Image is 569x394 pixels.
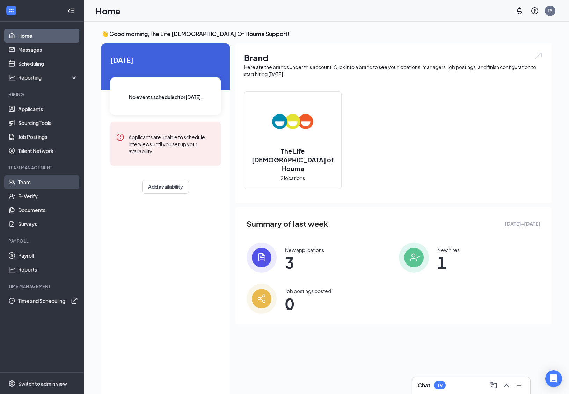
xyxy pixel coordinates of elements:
svg: Settings [8,380,15,387]
svg: ChevronUp [502,381,511,389]
div: New hires [437,246,460,253]
svg: Analysis [8,74,15,81]
a: Scheduling [18,57,78,70]
button: ChevronUp [501,380,512,391]
img: icon [247,284,277,314]
img: open.6027fd2a22e1237b5b06.svg [534,52,543,60]
div: 19 [437,382,443,388]
svg: ComposeMessage [490,381,498,389]
div: Reporting [18,74,78,81]
span: Summary of last week [247,218,328,230]
div: TIME MANAGEMENT [8,283,76,289]
a: E-Verify [18,189,78,203]
a: Messages [18,43,78,57]
svg: Collapse [67,7,74,14]
div: Job postings posted [285,288,331,295]
span: 1 [437,256,460,269]
a: Team [18,175,78,189]
a: Job Postings [18,130,78,144]
svg: WorkstreamLogo [8,7,15,14]
svg: Error [116,133,124,141]
button: Minimize [513,380,525,391]
img: The Life Church of Houma [270,99,315,144]
span: 3 [285,256,324,269]
div: Team Management [8,165,76,171]
div: TS [548,8,553,14]
a: Talent Network [18,144,78,158]
button: ComposeMessage [488,380,499,391]
span: No events scheduled for [DATE] . [129,93,203,101]
h2: The Life [DEMOGRAPHIC_DATA] of Houma [244,147,341,173]
svg: Notifications [515,7,524,15]
a: Sourcing Tools [18,116,78,130]
h3: Chat [418,381,430,389]
div: Applicants are unable to schedule interviews until you set up your availability. [129,133,215,155]
span: [DATE] - [DATE] [505,220,540,228]
div: Open Intercom Messenger [545,370,562,387]
button: Add availability [142,180,189,194]
a: Documents [18,203,78,217]
a: Payroll [18,248,78,262]
svg: QuestionInfo [531,7,539,15]
h3: 👋 Good morning, The Life [DEMOGRAPHIC_DATA] Of Houma Support ! [101,30,552,38]
a: Reports [18,262,78,276]
a: Surveys [18,217,78,231]
h1: Home [96,5,121,17]
span: [DATE] [110,54,221,65]
div: Here are the brands under this account. Click into a brand to see your locations, managers, job p... [244,64,543,77]
div: New applications [285,246,324,253]
div: Switch to admin view [18,380,67,387]
span: 0 [285,297,331,310]
img: icon [247,243,277,273]
img: icon [399,243,429,273]
div: Payroll [8,238,76,244]
h1: Brand [244,52,543,64]
a: Time and SchedulingExternalLink [18,294,78,308]
a: Home [18,29,78,43]
span: 2 locations [280,174,305,182]
div: Hiring [8,91,76,97]
svg: Minimize [515,381,523,389]
a: Applicants [18,102,78,116]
